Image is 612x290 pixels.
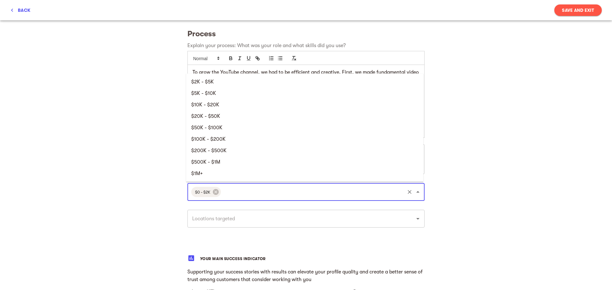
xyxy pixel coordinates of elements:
span: YOUR MAIN SUCCESS INDICATOR [200,257,266,261]
h5: Process [187,29,425,39]
p: Explain your process: What was your role and what skills did you use? [187,42,425,49]
span: Save and Exit [562,6,594,14]
span: $0 - $2K [191,189,214,195]
li: $2K - $5K [186,76,423,88]
div: $0 - $2K [191,187,221,197]
span: back [10,6,30,14]
p: To grow the YouTube channel, we had to be efficient and creative. First, we made fundamental vide... [193,69,419,112]
li: $200K - $500K [186,145,423,156]
li: $10K - $20K [186,99,423,110]
button: Open [413,214,422,223]
button: Save and Exit [554,4,602,16]
li: $5K - $10K [186,88,423,99]
button: Close [413,187,422,196]
li: $50K - $100K [186,122,423,133]
li: $500K - $1M [186,156,423,168]
li: $100K - $200K [186,133,423,145]
li: $1M+ [186,168,423,179]
p: Supporting your success stories with results can elevate your profile quality and create a better... [187,268,425,283]
iframe: Chat Widget [580,259,612,290]
li: $20K - $50K [186,110,423,122]
button: Clear [405,187,414,196]
button: back [8,4,33,16]
input: Locations targeted [190,213,404,225]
